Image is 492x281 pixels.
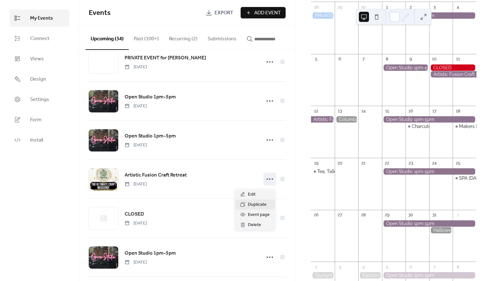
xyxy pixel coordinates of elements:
div: 2 [313,264,319,270]
a: Settings [10,91,69,108]
div: 17 [431,108,437,114]
div: 4 [455,4,461,10]
div: 30 [360,4,366,10]
div: 28 [313,4,319,10]
div: 4 [360,264,366,270]
div: 25 [455,160,461,166]
span: Install [30,137,43,144]
span: Export [215,9,233,17]
div: 6 [337,56,343,62]
div: Open Studio 1pm-5pm [382,272,476,278]
a: My Events [10,10,69,27]
div: Artistic Fusion Craft Retreat [311,116,335,123]
div: PRIVATE EVENT for Tobia [311,12,335,19]
div: Open Studio 1pm-5pm [382,64,429,71]
div: 22 [384,160,390,166]
div: 31 [431,212,437,218]
a: Open Studio 1pm-5pm [125,249,176,258]
div: 6 [408,264,414,270]
span: Duplicate [248,201,267,209]
a: Artistic Fusion Craft Retreat [125,171,187,179]
div: 9 [408,56,414,62]
div: Election Day [358,272,382,278]
div: 7 [431,264,437,270]
div: Charcuterie Board Workshop [405,123,429,130]
span: Settings [30,96,49,104]
div: 3 [337,264,343,270]
div: 29 [337,4,343,10]
div: Charcuterie Board Workshop [412,123,473,130]
a: CLOSED [125,210,144,218]
span: Add Event [254,9,281,17]
div: Tea, Talk & Candlelight w/ Rooted Vines [311,168,335,175]
div: 24 [431,160,437,166]
div: 21 [360,160,366,166]
button: Upcoming (34) [86,26,129,50]
div: SPA SATURDAY - Cold Process Soap Workshop [453,175,476,181]
div: Makers Market [459,123,491,130]
div: Daylight Saving Time ends [311,272,335,278]
div: 27 [337,212,343,218]
div: Open Studio 1pm-5pm [382,168,476,175]
button: Add Event [241,7,286,18]
span: Views [30,55,44,63]
div: CLOSED [429,64,476,71]
div: Makers Market [453,123,476,130]
div: 7 [360,56,366,62]
a: Install [10,131,69,149]
div: 23 [408,160,414,166]
button: Recurring (2) [164,26,203,49]
span: Edit [248,191,256,198]
span: Event page [248,211,270,219]
div: 26 [313,212,319,218]
div: 13 [337,108,343,114]
a: Form [10,111,69,128]
div: 28 [360,212,366,218]
div: Open Studio 1pm-5pm [382,220,476,227]
span: [DATE] [125,259,147,266]
div: 14 [360,108,366,114]
span: [DATE] [125,103,147,110]
a: Open Studio 1pm-5pm [125,93,176,101]
div: 8 [384,56,390,62]
div: 5 [384,264,390,270]
span: [DATE] [125,142,147,149]
a: Views [10,50,69,67]
span: Design [30,76,46,83]
div: Open Studio 1pm-5pm [382,116,476,123]
div: 16 [408,108,414,114]
div: 29 [384,212,390,218]
div: 1 [455,212,461,218]
span: Events [89,6,111,20]
div: 3 [431,4,437,10]
div: 5 [313,56,319,62]
div: Tea, Talk & Candlelight w/ Rooted Vines [317,168,403,175]
span: Delete [248,221,261,229]
div: 20 [337,160,343,166]
span: [DATE] [125,181,147,188]
a: Design [10,70,69,88]
span: [DATE] [125,64,147,70]
div: 12 [313,108,319,114]
a: Export [201,7,238,18]
a: Connect [10,30,69,47]
div: 30 [408,212,414,218]
div: 11 [455,56,461,62]
span: Form [30,116,42,124]
span: Connect [30,35,49,43]
button: Submissions [203,26,242,49]
div: 15 [384,108,390,114]
div: Columbus Day [335,116,359,123]
div: Halloween [429,227,453,233]
a: Open Studio 1pm-5pm [125,132,176,140]
div: Artistic Fusion Craft Retreat [429,71,476,77]
span: [DATE] [125,220,147,227]
a: PRIVATE EVENT for [PERSON_NAME] [125,54,206,62]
